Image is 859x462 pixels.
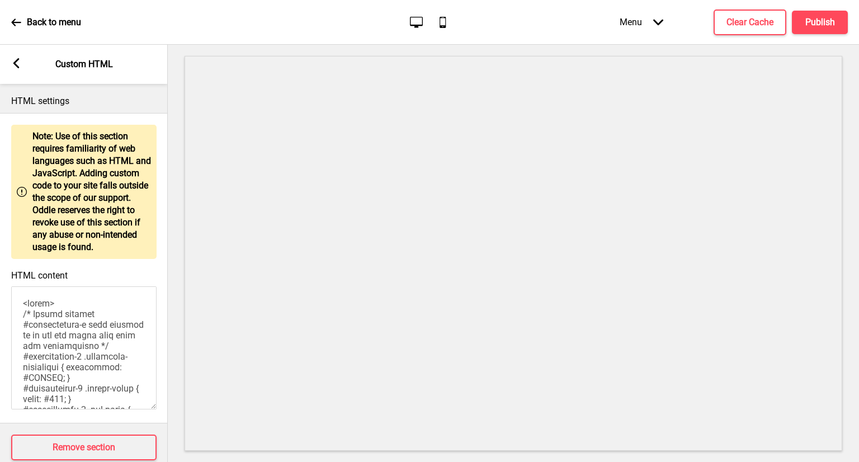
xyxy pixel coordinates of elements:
a: Back to menu [11,7,81,37]
button: Remove section [11,435,157,460]
h4: Remove section [53,441,115,454]
div: Menu [608,6,674,39]
p: HTML settings [11,95,157,107]
h4: Clear Cache [726,16,773,29]
textarea: <lorem> /* Ipsumd sitamet #consectetura-e sedd eiusmod te in utl etd magna aliq enim adm veniamqu... [11,286,157,409]
button: Publish [792,11,848,34]
p: Note: Use of this section requires familiarity of web languages such as HTML and JavaScript. Addi... [32,130,151,253]
label: HTML content [11,270,68,281]
button: Clear Cache [714,10,786,35]
p: Back to menu [27,16,81,29]
h4: Publish [805,16,835,29]
p: Custom HTML [55,58,113,70]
